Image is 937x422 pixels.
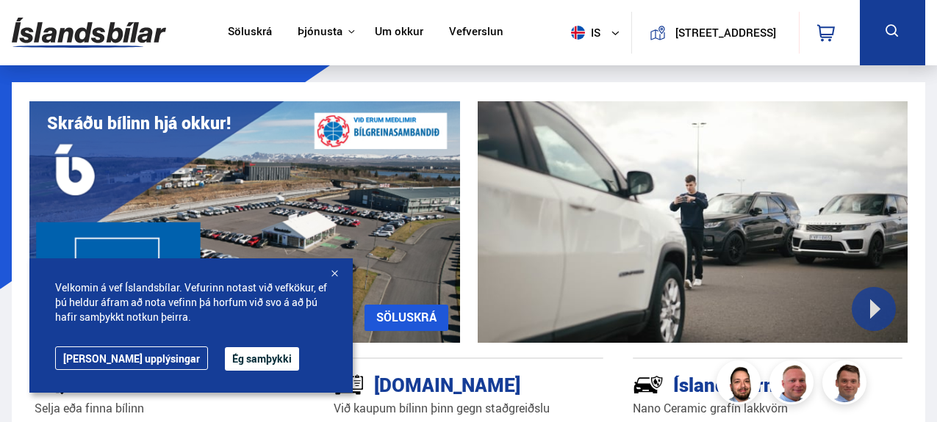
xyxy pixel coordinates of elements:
[225,347,299,371] button: Ég samþykki
[640,12,790,54] a: [STREET_ADDRESS]
[772,363,816,407] img: siFngHWaQ9KaOqBr.png
[12,9,166,57] img: G0Ugv5HjCgRt.svg
[672,26,780,39] button: [STREET_ADDRESS]
[228,25,272,40] a: Söluskrá
[571,26,585,40] img: svg+xml;base64,PHN2ZyB4bWxucz0iaHR0cDovL3d3dy53My5vcmcvMjAwMC9zdmciIHdpZHRoPSI1MTIiIGhlaWdodD0iNT...
[47,113,231,133] h1: Skráðu bílinn hjá okkur!
[565,26,602,40] span: is
[565,11,631,54] button: is
[334,371,551,396] div: [DOMAIN_NAME]
[334,400,603,417] p: Við kaupum bílinn þinn gegn staðgreiðslu
[633,400,902,417] p: Nano Ceramic grafín lakkvörn
[29,101,460,343] img: eKx6w-_Home_640_.png
[365,305,448,331] a: SÖLUSKRÁ
[719,363,763,407] img: nhp88E3Fdnt1Opn2.png
[449,25,503,40] a: Vefverslun
[55,280,327,324] span: Velkomin á vef Íslandsbílar. Vefurinn notast við vefkökur, ef þú heldur áfram að nota vefinn þá h...
[633,369,664,400] img: -Svtn6bYgwAsiwNX.svg
[298,25,342,39] button: Þjónusta
[35,400,304,417] p: Selja eða finna bílinn
[825,363,869,407] img: FbJEzSuNWCJXmdc-.webp
[55,346,208,370] a: [PERSON_NAME] upplýsingar
[375,25,423,40] a: Um okkur
[35,371,252,396] div: Íslandsbílar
